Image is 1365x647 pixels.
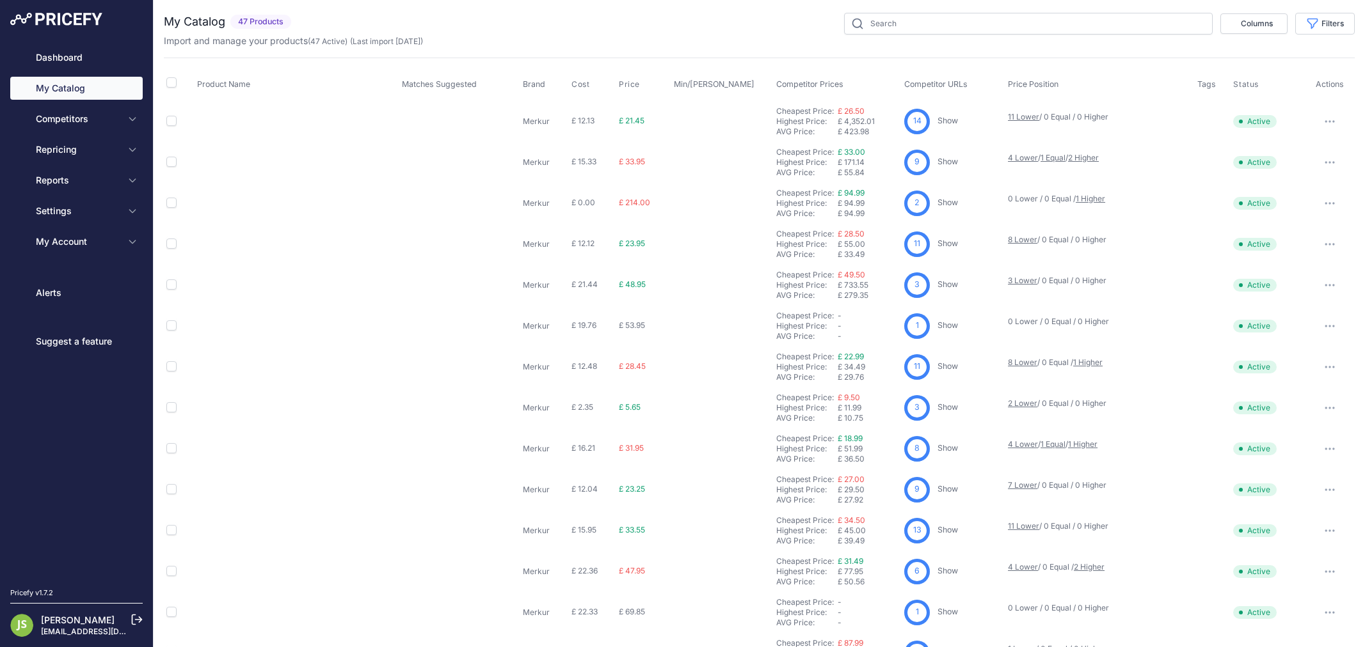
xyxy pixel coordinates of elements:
a: Show [938,238,958,248]
span: £ 12.04 [571,484,598,494]
span: 9 [914,483,920,495]
span: Status [1233,79,1259,90]
a: 2 Higher [1074,562,1105,572]
p: Merkur [523,321,566,331]
span: Repricing [36,143,120,156]
p: Merkur [523,116,566,127]
span: Active [1233,524,1277,537]
p: Merkur [523,607,566,618]
p: Merkur [523,444,566,454]
div: AVG Price: [776,577,838,587]
span: Active [1233,156,1277,169]
p: Merkur [523,362,566,372]
span: Active [1233,483,1277,496]
a: 47 Active [310,36,345,46]
a: 11 Lower [1008,112,1039,121]
a: Cheapest Price: [776,433,834,443]
h2: My Catalog [164,13,225,31]
p: Import and manage your products [164,35,423,47]
a: 1 Higher [1073,357,1103,367]
a: 8 Lower [1008,235,1037,244]
div: £ 33.49 [838,249,899,260]
div: £ 36.50 [838,454,899,464]
p: / 0 Equal / 0 Higher [1008,112,1185,122]
a: Cheapest Price: [776,270,834,279]
button: Status [1233,79,1261,90]
span: Active [1233,442,1277,455]
a: Show [938,402,958,412]
div: AVG Price: [776,454,838,464]
span: - [838,618,842,627]
span: 11 [914,361,920,373]
a: 1 Equal [1041,439,1066,449]
span: Active [1233,197,1277,210]
span: Actions [1316,79,1344,89]
button: Filters [1295,13,1355,35]
div: Highest Price: [776,280,838,290]
a: £ 22.99 [838,352,864,361]
div: AVG Price: [776,372,838,382]
span: 11 [914,238,920,250]
span: 14 [913,115,922,127]
a: 1 Equal [1041,153,1066,162]
span: 1 [916,320,919,332]
a: £ 49.50 [838,270,865,279]
p: Merkur [523,403,566,413]
span: £ 23.95 [619,238,645,248]
span: Competitors [36,113,120,125]
span: £ 31.95 [619,443,644,453]
div: £ 423.98 [838,127,899,137]
p: Merkur [523,157,566,168]
a: £ 28.50 [838,229,865,238]
div: Highest Price: [776,607,838,618]
span: £ 47.95 [619,566,645,575]
span: £ 53.95 [619,320,645,330]
p: / 0 Equal / 0 Higher [1008,480,1185,490]
a: 4 Lower [1008,153,1038,162]
a: Cheapest Price: [776,147,834,157]
div: AVG Price: [776,168,838,178]
span: Active [1233,279,1277,292]
div: Pricefy v1.7.2 [10,588,53,598]
span: Tags [1197,79,1216,89]
span: £ 15.33 [571,157,596,166]
span: £ 33.55 [619,525,645,534]
span: - [838,311,842,320]
a: Dashboard [10,46,143,69]
span: Active [1233,565,1277,578]
button: Price [619,79,643,90]
span: £ 2.35 [571,402,593,412]
span: £ 21.45 [619,116,644,125]
span: £ 171.14 [838,157,865,167]
a: 4 Lower [1008,439,1038,449]
p: Merkur [523,239,566,249]
button: My Account [10,230,143,253]
a: Cheapest Price: [776,474,834,484]
a: Cheapest Price: [776,556,834,566]
span: Brand [523,79,545,89]
a: 3 Lower [1008,276,1037,285]
div: Highest Price: [776,403,838,413]
span: £ 16.21 [571,443,595,453]
p: / / [1008,439,1185,449]
button: Reports [10,169,143,192]
span: Product Name [197,79,250,89]
span: Active [1233,238,1277,251]
span: £ 4,352.01 [838,116,875,126]
a: 4 Lower [1008,562,1038,572]
div: £ 10.75 [838,413,899,423]
span: £ 28.45 [619,361,646,371]
span: £ 48.95 [619,279,646,289]
a: Show [938,157,958,166]
a: Show [938,566,958,575]
a: £ 26.50 [838,106,865,116]
a: Suggest a feature [10,330,143,353]
div: Highest Price: [776,566,838,577]
p: 0 Lower / 0 Equal / 0 Higher [1008,316,1185,327]
a: £ 94.99 [838,188,865,198]
div: Highest Price: [776,198,838,208]
span: 47 Products [230,15,291,29]
span: Active [1233,606,1277,619]
div: Highest Price: [776,526,838,536]
span: £ 22.36 [571,566,598,575]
